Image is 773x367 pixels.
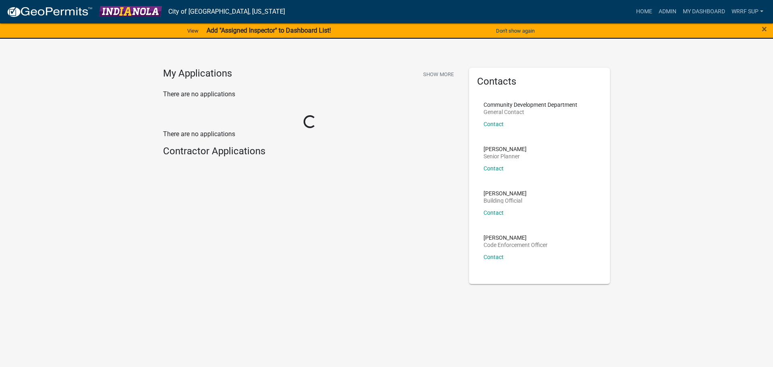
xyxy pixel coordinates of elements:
[484,254,504,260] a: Contact
[484,121,504,127] a: Contact
[420,68,457,81] button: Show More
[163,145,457,160] wm-workflow-list-section: Contractor Applications
[163,129,457,139] p: There are no applications
[484,209,504,216] a: Contact
[163,68,232,80] h4: My Applications
[484,102,577,108] p: Community Development Department
[484,109,577,115] p: General Contact
[728,4,767,19] a: WRRF Sup
[484,235,548,241] p: [PERSON_NAME]
[184,24,202,37] a: View
[484,242,548,248] p: Code Enforcement Officer
[477,76,602,87] h5: Contacts
[633,4,655,19] a: Home
[762,24,767,34] button: Close
[484,198,527,203] p: Building Official
[163,89,457,99] p: There are no applications
[493,24,538,37] button: Don't show again
[484,191,527,196] p: [PERSON_NAME]
[99,6,162,17] img: City of Indianola, Iowa
[484,146,527,152] p: [PERSON_NAME]
[163,145,457,157] h4: Contractor Applications
[762,23,767,35] span: ×
[484,153,527,159] p: Senior Planner
[207,27,331,34] strong: Add "Assigned Inspector" to Dashboard List!
[168,5,285,19] a: City of [GEOGRAPHIC_DATA], [US_STATE]
[680,4,728,19] a: My Dashboard
[655,4,680,19] a: Admin
[484,165,504,172] a: Contact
